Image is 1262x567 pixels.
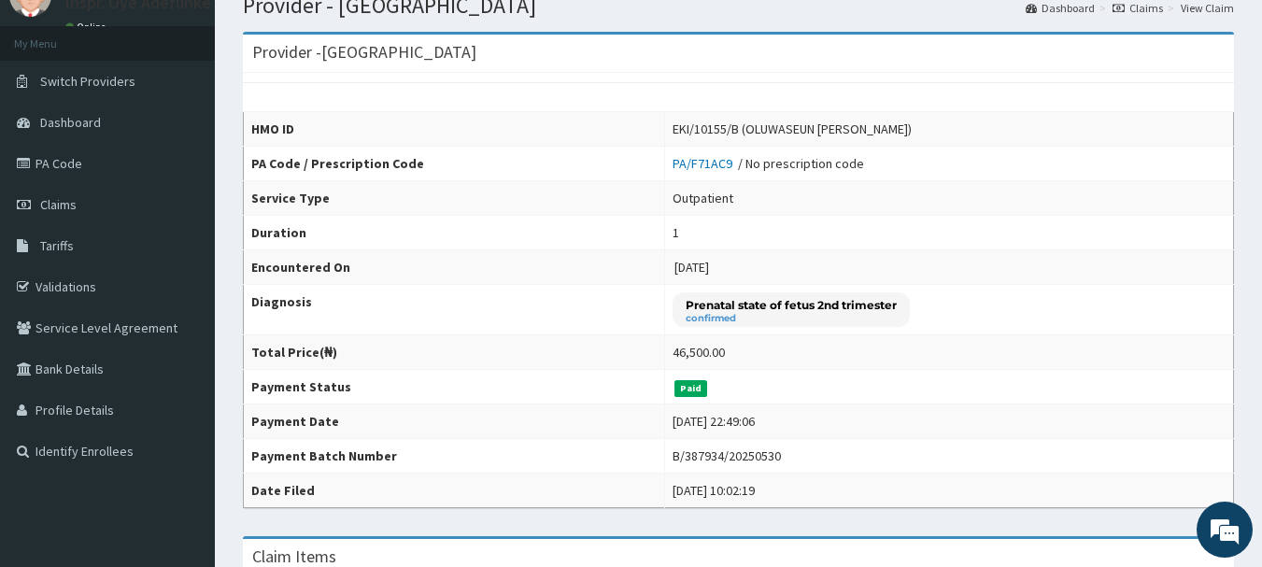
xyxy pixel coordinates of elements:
[244,335,665,370] th: Total Price(₦)
[673,343,725,361] div: 46,500.00
[244,285,665,335] th: Diagnosis
[244,250,665,285] th: Encountered On
[244,370,665,404] th: Payment Status
[673,120,912,138] div: EKI/10155/B (OLUWASEUN [PERSON_NAME])
[244,181,665,216] th: Service Type
[40,73,135,90] span: Switch Providers
[244,474,665,508] th: Date Filed
[40,196,77,213] span: Claims
[244,404,665,439] th: Payment Date
[686,314,897,323] small: confirmed
[252,44,476,61] h3: Provider - [GEOGRAPHIC_DATA]
[673,189,733,207] div: Outpatient
[244,147,665,181] th: PA Code / Prescription Code
[673,155,738,172] a: PA/F71AC9
[674,380,708,397] span: Paid
[673,481,755,500] div: [DATE] 10:02:19
[673,223,679,242] div: 1
[244,439,665,474] th: Payment Batch Number
[674,259,709,276] span: [DATE]
[244,112,665,147] th: HMO ID
[673,412,755,431] div: [DATE] 22:49:06
[40,237,74,254] span: Tariffs
[252,548,336,565] h3: Claim Items
[673,154,864,173] div: / No prescription code
[65,21,110,34] a: Online
[40,114,101,131] span: Dashboard
[244,216,665,250] th: Duration
[686,297,897,313] p: Prenatal state of fetus 2nd trimester
[673,447,781,465] div: B/387934/20250530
